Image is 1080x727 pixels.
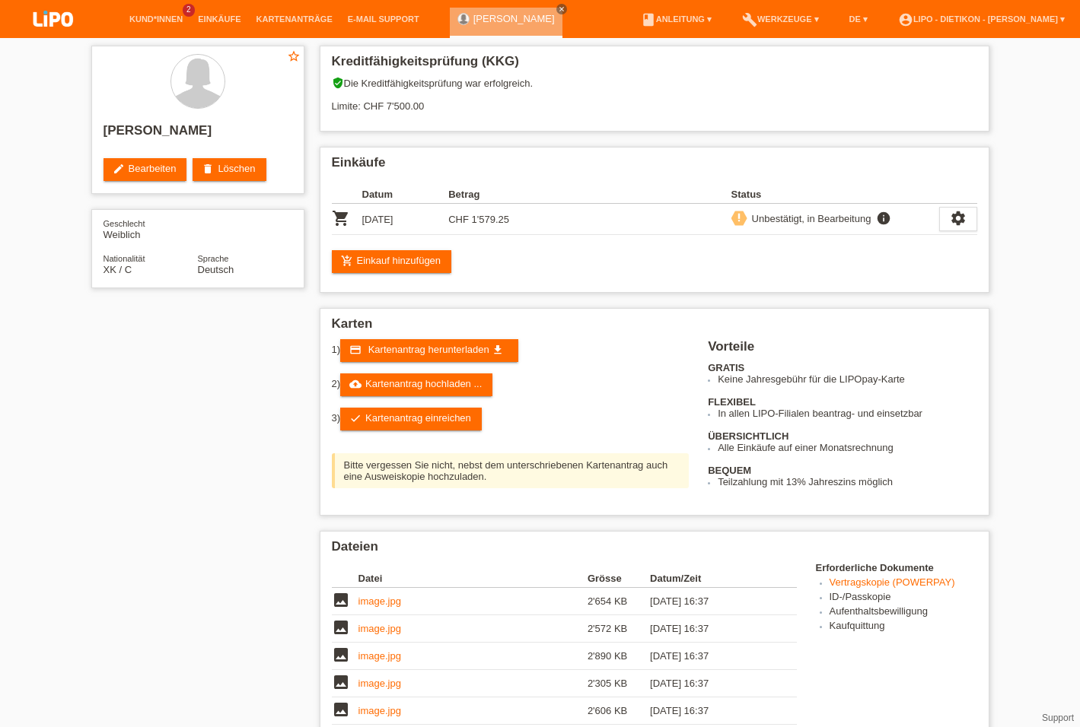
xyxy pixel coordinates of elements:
[588,588,650,615] td: 2'654 KB
[332,700,350,719] i: image
[734,14,827,24] a: buildWerkzeuge ▾
[650,670,775,697] td: [DATE] 16:37
[332,539,977,562] h2: Dateien
[358,705,401,716] a: image.jpg
[950,210,967,227] i: settings
[122,14,190,24] a: Kund*innen
[558,5,565,13] i: close
[747,211,871,227] div: Unbestätigt, in Bearbeitung
[332,209,350,227] i: POSP00027018
[650,570,775,588] th: Datum/Zeit
[588,697,650,725] td: 2'606 KB
[368,344,489,355] span: Kartenantrag herunterladen
[183,4,195,17] span: 2
[473,13,555,24] a: [PERSON_NAME]
[1042,713,1074,723] a: Support
[287,49,301,65] a: star_border
[15,31,91,43] a: LIPO pay
[332,77,344,89] i: verified_user
[340,339,518,362] a: credit_card Kartenantrag herunterladen get_app
[708,430,788,442] b: ÜBERSICHTLICH
[332,373,690,396] div: 2)
[340,408,482,430] a: checkKartenantrag einreichen
[332,250,452,273] a: add_shopping_cartEinkauf hinzufügen
[448,204,535,235] td: CHF 1'579.25
[358,570,588,588] th: Datei
[104,219,145,228] span: Geschlecht
[588,643,650,670] td: 2'890 KB
[708,465,751,476] b: BEQUEM
[104,217,198,240] div: Weiblich
[332,646,350,664] i: image
[816,562,977,573] h4: Erforderliche Dokumente
[332,408,690,430] div: 3)
[362,186,449,204] th: Datum
[104,264,132,275] span: Kosovo / C / 03.03.2007
[358,595,401,607] a: image.jpg
[198,254,229,263] span: Sprache
[332,77,977,123] div: Die Kreditfähigkeitsprüfung war erfolgreich. Limite: CHF 7'500.00
[650,697,775,725] td: [DATE] 16:37
[362,204,449,235] td: [DATE]
[588,670,650,697] td: 2'305 KB
[332,54,977,77] h2: Kreditfähigkeitsprüfung (KKG)
[104,123,292,146] h2: [PERSON_NAME]
[249,14,340,24] a: Kartenanträge
[332,453,690,488] div: Bitte vergessen Sie nicht, nebst dem unterschriebenen Kartenantrag auch eine Ausweiskopie hochzul...
[332,591,350,609] i: image
[104,254,145,263] span: Nationalität
[349,344,362,356] i: credit_card
[588,615,650,643] td: 2'572 KB
[341,255,353,267] i: add_shopping_cart
[731,186,939,204] th: Status
[358,623,401,634] a: image.jpg
[830,605,977,620] li: Aufenthaltsbewilligung
[718,408,976,419] li: In allen LIPO-Filialen beantrag- und einsetzbar
[898,12,913,27] i: account_circle
[340,14,427,24] a: E-Mail Support
[650,643,775,670] td: [DATE] 16:37
[708,339,976,362] h2: Vorteile
[113,163,125,175] i: edit
[633,14,719,24] a: bookAnleitung ▾
[104,158,187,181] a: editBearbeiten
[641,12,656,27] i: book
[830,576,955,588] a: Vertragskopie (POWERPAY)
[718,442,976,453] li: Alle Einkäufe auf einer Monatsrechnung
[190,14,248,24] a: Einkäufe
[556,4,567,14] a: close
[198,264,234,275] span: Deutsch
[842,14,875,24] a: DE ▾
[708,396,756,408] b: FLEXIBEL
[202,163,214,175] i: delete
[332,155,977,178] h2: Einkäufe
[358,678,401,689] a: image.jpg
[650,588,775,615] td: [DATE] 16:37
[492,344,504,356] i: get_app
[734,212,744,223] i: priority_high
[890,14,1072,24] a: account_circleLIPO - Dietikon - [PERSON_NAME] ▾
[718,476,976,487] li: Teilzahlung mit 13% Jahreszins möglich
[358,650,401,662] a: image.jpg
[718,373,976,385] li: Keine Jahresgebühr für die LIPOpay-Karte
[830,591,977,605] li: ID-/Passkopie
[830,620,977,634] li: Kaufquittung
[332,316,977,339] h2: Karten
[340,373,492,396] a: cloud_uploadKartenantrag hochladen ...
[193,158,266,181] a: deleteLöschen
[332,339,690,362] div: 1)
[742,12,757,27] i: build
[332,673,350,691] i: image
[287,49,301,63] i: star_border
[708,362,744,373] b: GRATIS
[448,186,535,204] th: Betrag
[332,618,350,637] i: image
[875,211,893,226] i: info
[650,615,775,643] td: [DATE] 16:37
[349,412,362,424] i: check
[349,378,362,390] i: cloud_upload
[588,570,650,588] th: Grösse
